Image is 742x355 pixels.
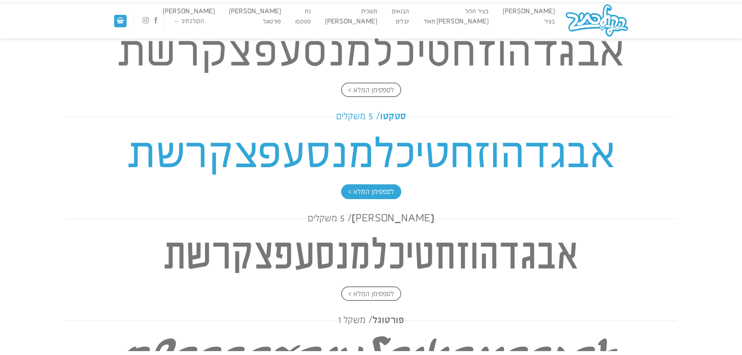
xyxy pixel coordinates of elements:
span: לספסימן המלא > [341,83,401,97]
span: לספסימן המלא > [341,286,401,301]
a: סטקטו/ 5 משקלים אבגדהוזחטיכלמנסעפצקרשת לספסימן המלא > [65,111,677,195]
a: נח [301,8,315,16]
a: סטקטו [292,18,315,26]
span: [PERSON_NAME] [308,213,434,225]
span: סטקטו [336,111,406,123]
a: [PERSON_NAME] [322,18,381,26]
a: בציר חלול [461,8,492,16]
span: / 5 משקלים [336,111,380,122]
span: / משקל 1 [338,315,373,326]
a: [PERSON_NAME] [499,8,558,16]
a: בציר [540,18,558,26]
h4: אבגדהוזחטיכלמנסעפצקרשת [65,127,677,183]
h4: אבגדהוזחטיכלמנסעפצקרשת [65,229,677,285]
img: הקולכתיב [565,4,629,39]
a: עקבו אחרינו באינסטגרם [142,17,148,25]
a: [PERSON_NAME] מאוד [419,18,492,26]
a: הקולכתיב [171,18,208,25]
a: [PERSON_NAME] [225,8,284,16]
a: עקבו אחרינו בפייסבוק [153,17,159,25]
h4: אבגדהוזחטיכלמנסעפצקרשת [65,25,677,81]
span: פורטוגל [338,314,404,327]
a: [PERSON_NAME] [159,8,218,16]
a: [PERSON_NAME]/ 5 משקלים אבגדהוזחטיכלמנסעפצקרשת לספסימן המלא > [65,213,677,297]
a: יובלים [392,18,412,26]
a: הבנאים [388,8,412,16]
a: משׂכית [358,8,381,16]
span: לספסימן המלא > [341,184,401,199]
a: פורטוגל [259,18,284,26]
a: מעבר לסל הקניות [114,15,127,28]
span: / 5 משקלים [308,214,352,224]
a: נח/ 5 משקלים אבגדהוזחטיכלמנסעפצקרשת לספסימן המלא > [65,9,677,94]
